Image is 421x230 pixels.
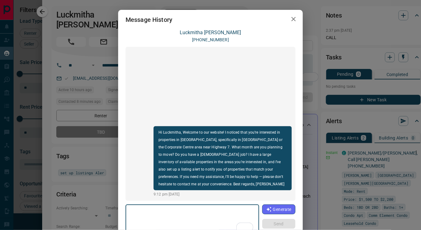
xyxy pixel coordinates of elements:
h2: Message History [118,10,180,30]
button: Generate [262,204,295,214]
p: 9:12 pm [DATE] [154,192,292,197]
p: Hi Luckmitha, Welcome to our website! I noticed that you’re interested in properties in [GEOGRAPH... [158,129,287,188]
p: [PHONE_NUMBER] [192,37,229,43]
a: Luckmitha [PERSON_NAME] [180,30,241,35]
